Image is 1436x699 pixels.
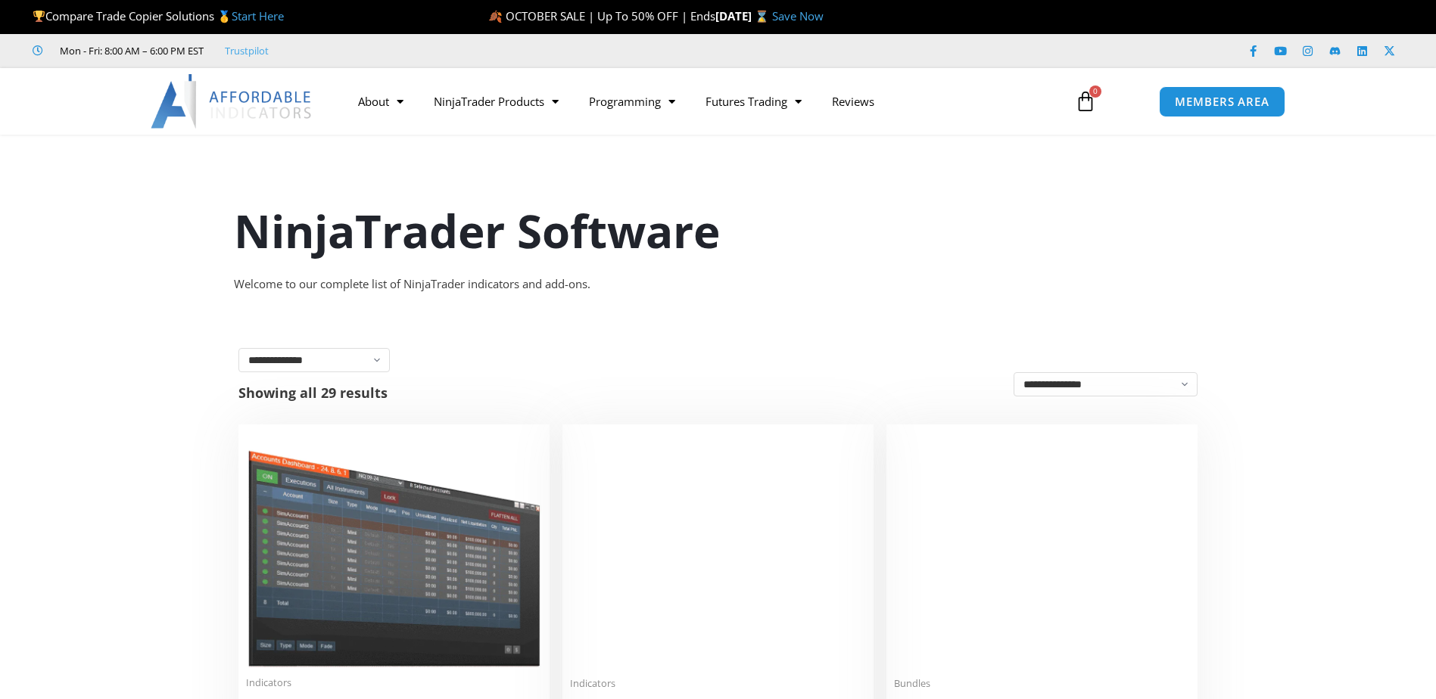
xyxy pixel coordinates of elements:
[56,42,204,60] span: Mon - Fri: 8:00 AM – 6:00 PM EST
[1159,86,1285,117] a: MEMBERS AREA
[570,677,866,690] span: Indicators
[817,84,889,119] a: Reviews
[232,8,284,23] a: Start Here
[1014,372,1198,396] select: Shop order
[33,8,284,23] span: Compare Trade Copier Solutions 🥇
[343,84,419,119] a: About
[894,432,1190,668] img: Accounts Dashboard Suite
[151,74,313,129] img: LogoAI | Affordable Indicators – NinjaTrader
[690,84,817,119] a: Futures Trading
[33,11,45,22] img: 🏆
[1175,96,1269,107] span: MEMBERS AREA
[234,274,1203,295] div: Welcome to our complete list of NinjaTrader indicators and add-ons.
[343,84,1058,119] nav: Menu
[246,676,542,689] span: Indicators
[894,677,1190,690] span: Bundles
[419,84,574,119] a: NinjaTrader Products
[234,199,1203,263] h1: NinjaTrader Software
[1052,79,1119,123] a: 0
[570,432,866,667] img: Account Risk Manager
[246,432,542,667] img: Duplicate Account Actions
[238,386,388,399] p: Showing all 29 results
[772,8,824,23] a: Save Now
[1089,85,1101,98] span: 0
[225,42,269,60] a: Trustpilot
[715,8,772,23] strong: [DATE] ⌛
[488,8,715,23] span: 🍂 OCTOBER SALE | Up To 50% OFF | Ends
[574,84,690,119] a: Programming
